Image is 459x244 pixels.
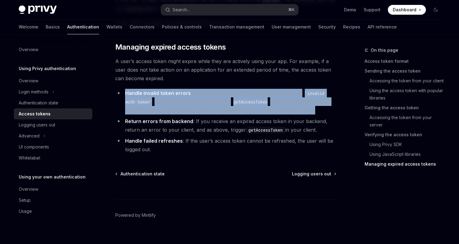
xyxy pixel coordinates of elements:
button: Toggle dark mode [431,5,441,15]
div: Setup [19,197,31,204]
a: Transaction management [209,20,264,34]
a: Overview [14,44,92,55]
a: Using JavaScript libraries [369,149,446,159]
a: Dashboard [388,5,426,15]
a: API reference [368,20,397,34]
li: : In these scenarios, if a method returns with an error, we recommend calling the method with a t... [115,89,336,114]
div: Login methods [19,88,48,96]
code: getAccessToken [246,127,285,133]
a: Demo [344,7,356,13]
a: Managing expired access tokens [365,159,446,169]
a: Access tokens [14,108,92,119]
a: Whitelabel [14,152,92,163]
span: ⌘ K [288,7,295,12]
span: Dashboard [393,7,416,13]
a: Accessing the token from your client [369,76,446,86]
span: Authentication state [120,171,165,177]
a: Using Privy SDK [369,140,446,149]
a: Overview [14,75,92,86]
a: Authentication [67,20,99,34]
span: Logging users out [292,171,331,177]
a: Getting the access token [365,103,446,113]
a: Support [364,7,381,13]
span: A user’s access token might expire while they are actively using your app. For example, if a user... [115,57,336,83]
a: UI components [14,141,92,152]
a: Policies & controls [162,20,202,34]
a: Welcome [19,20,38,34]
a: Authentication state [14,97,92,108]
h5: Using Privy authentication [19,65,76,72]
a: Recipes [343,20,360,34]
a: Verifying the access token [365,130,446,140]
strong: Handle failed refreshes [125,138,183,144]
code: 'invalid auth token' [125,90,324,105]
li: : If you receive an expired access token in your backend, return an error to your client, and as ... [115,117,336,134]
a: Powered by Mintlify [115,212,156,218]
div: Overview [19,77,38,84]
a: Basics [46,20,60,34]
div: Authentication state [19,99,58,107]
button: Search...⌘K [161,4,298,15]
code: getAccessToken [231,99,270,105]
div: Overview [19,46,38,53]
div: Advanced [19,132,40,140]
a: Authentication state [116,171,165,177]
a: Sending the access token [365,66,446,76]
strong: Handle invalid token errors [125,90,191,96]
a: Access token format [365,56,446,66]
strong: Return errors from backend [125,118,193,124]
a: Connectors [130,20,155,34]
div: UI components [19,143,49,151]
a: User management [272,20,311,34]
span: On this page [371,47,398,54]
a: Security [318,20,336,34]
h5: Using your own authentication [19,173,86,181]
a: Overview [14,184,92,195]
a: Wallets [106,20,122,34]
a: Accessing the token from your server [369,113,446,130]
img: dark logo [19,6,57,14]
a: Usage [14,206,92,217]
div: Overview [19,186,38,193]
a: Using the access token with popular libraries [369,86,446,103]
div: Search... [173,6,190,13]
div: Access tokens [19,110,51,118]
div: Whitelabel [19,154,40,162]
a: Setup [14,195,92,206]
a: Logging users out [14,119,92,130]
span: Managing expired access tokens [115,42,226,52]
a: Logging users out [292,171,336,177]
div: Logging users out [19,121,55,129]
li: : If the user’s access token cannot be refreshed, the user will be logged out. [115,137,336,154]
div: Usage [19,208,32,215]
